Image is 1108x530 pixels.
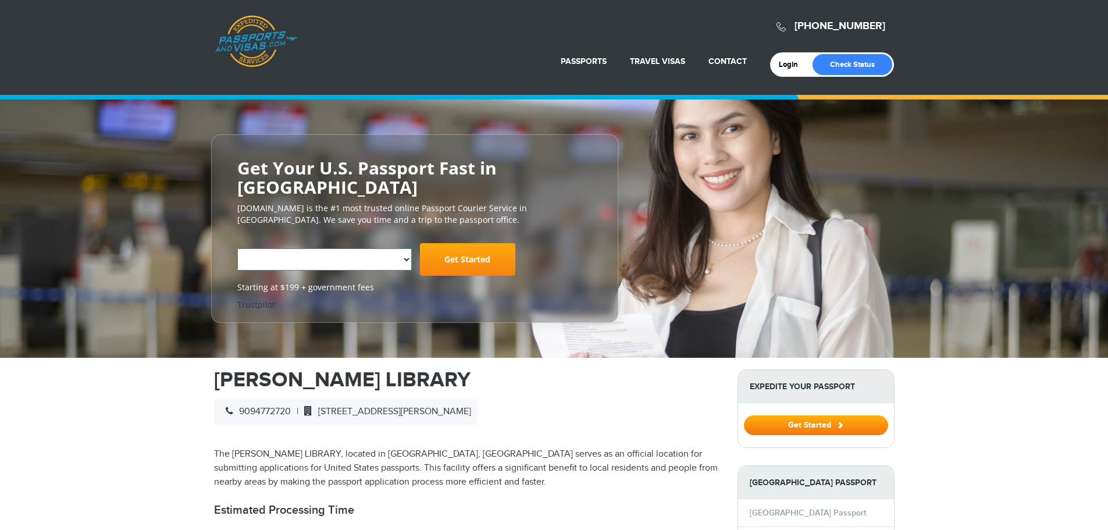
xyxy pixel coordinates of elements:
a: Contact [708,56,747,66]
h1: [PERSON_NAME] LIBRARY [214,369,720,390]
strong: Expedite Your Passport [738,370,894,403]
h2: Get Your U.S. Passport Fast in [GEOGRAPHIC_DATA] [237,158,592,197]
a: Get Started [744,420,888,429]
a: Passports [561,56,607,66]
h2: Estimated Processing Time [214,503,720,517]
p: The [PERSON_NAME] LIBRARY, located in [GEOGRAPHIC_DATA], [GEOGRAPHIC_DATA] serves as an official ... [214,447,720,489]
a: Trustpilot [237,299,275,310]
span: [STREET_ADDRESS][PERSON_NAME] [298,406,471,417]
button: Get Started [744,415,888,435]
a: Login [779,60,806,69]
a: Passports & [DOMAIN_NAME] [215,15,297,67]
p: [DOMAIN_NAME] is the #1 most trusted online Passport Courier Service in [GEOGRAPHIC_DATA]. We sav... [237,202,592,226]
span: Starting at $199 + government fees [237,282,592,293]
a: [PHONE_NUMBER] [795,20,885,33]
strong: [GEOGRAPHIC_DATA] Passport [738,466,894,499]
a: Get Started [420,243,515,276]
a: Travel Visas [630,56,685,66]
span: 9094772720 [220,406,291,417]
div: | [214,399,477,425]
a: Check Status [813,54,892,75]
a: [GEOGRAPHIC_DATA] Passport [750,508,866,518]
